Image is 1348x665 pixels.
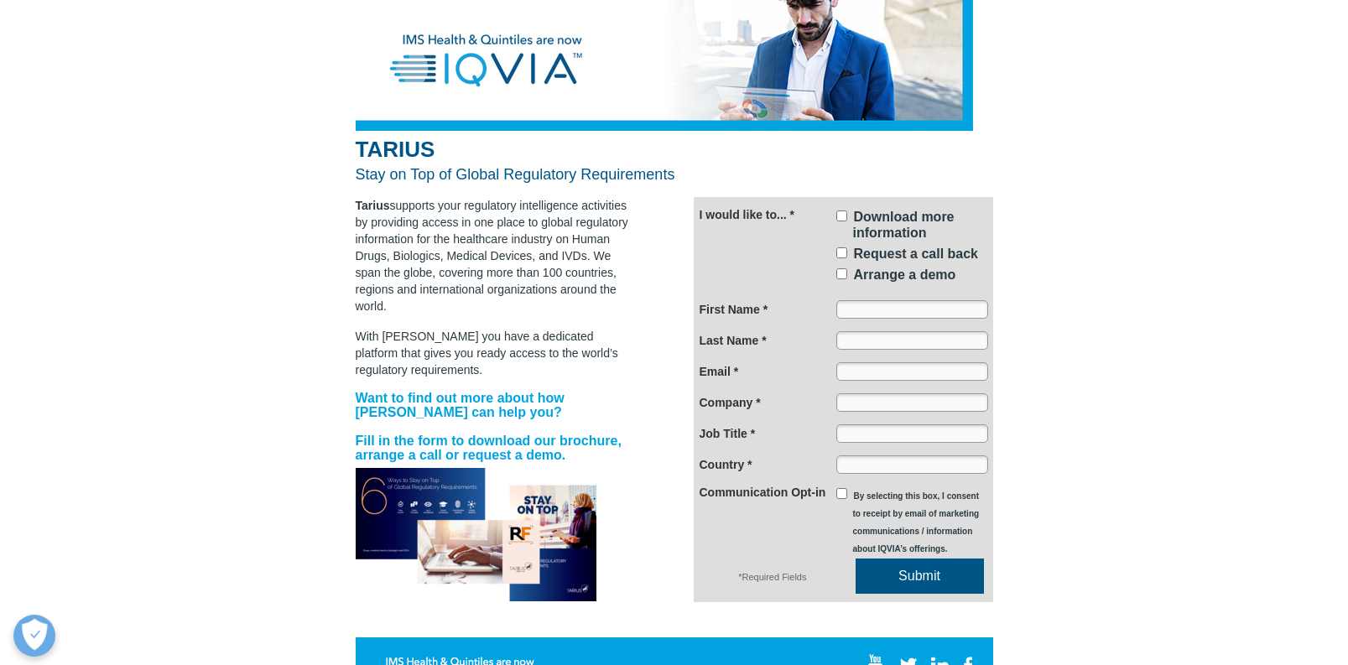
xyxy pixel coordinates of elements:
[700,208,795,221] span: I would like to... *
[700,427,756,440] span: Job Title *
[13,615,55,657] button: 개방형 기본 설정
[853,210,955,240] span: Download more information
[854,247,979,261] span: Request a call back
[854,268,956,282] span: Arrange a demo
[356,199,390,212] strong: Tarius
[853,491,980,553] span: By selecting this box, I consent to receipt by email of marketing communications / information ab...
[700,458,752,471] span: Country *
[700,303,768,316] span: First Name *
[856,568,984,584] span: Submit
[856,558,984,594] a: Submit
[356,137,435,162] span: TARIUS
[700,486,826,499] span: Communication Opt-in
[356,391,622,462] strong: Want to find out more about how [PERSON_NAME] can help you? Fill in the form to download our broc...
[700,334,767,347] span: Last Name *
[738,572,806,582] span: *Required Fields
[356,330,618,377] span: With [PERSON_NAME] you have a dedicated platform that gives you ready access to the world’s regul...
[700,365,739,378] span: Email *
[356,199,628,313] span: supports your regulatory intelligence activities by providing access in one place to global regul...
[700,396,761,409] span: Company *
[356,166,675,183] span: Stay on Top of Global Regulatory Requirements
